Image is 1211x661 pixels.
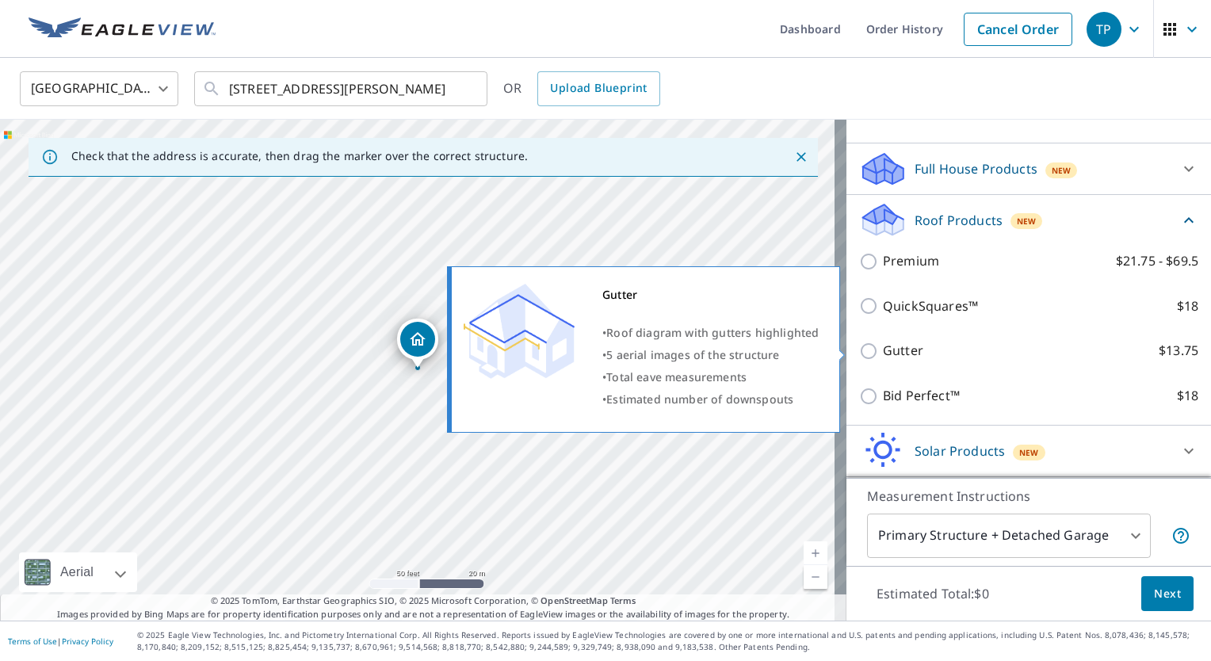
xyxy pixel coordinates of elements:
div: Gutter [602,284,819,306]
span: Your report will include the primary structure and a detached garage if one exists. [1171,526,1190,545]
a: Terms of Use [8,636,57,647]
span: New [1052,164,1072,177]
div: • [602,366,819,388]
div: Primary Structure + Detached Garage [867,514,1151,558]
p: Gutter [883,341,923,361]
img: EV Logo [29,17,216,41]
div: Roof ProductsNew [859,201,1198,239]
a: Cancel Order [964,13,1072,46]
p: © 2025 Eagle View Technologies, Inc. and Pictometry International Corp. All Rights Reserved. Repo... [137,629,1203,653]
p: QuickSquares™ [883,296,978,316]
div: • [602,322,819,344]
span: © 2025 TomTom, Earthstar Geographics SIO, © 2025 Microsoft Corporation, © [211,594,636,608]
a: Current Level 19, Zoom In [804,541,827,565]
p: $18 [1177,386,1198,406]
span: 5 aerial images of the structure [606,347,779,362]
img: Premium [464,284,575,379]
span: Upload Blueprint [550,78,647,98]
p: Solar Products [915,441,1005,460]
span: Estimated number of downspouts [606,392,793,407]
p: Check that the address is accurate, then drag the marker over the correct structure. [71,149,528,163]
a: Upload Blueprint [537,71,659,106]
p: Estimated Total: $0 [864,576,1002,611]
div: Solar ProductsNew [859,432,1198,470]
p: Measurement Instructions [867,487,1190,506]
span: Total eave measurements [606,369,747,384]
div: Dropped pin, building 1, Residential property, 6334 Ben Parks Rd Murrayville, GA 30564 [397,319,438,368]
p: | [8,636,113,646]
button: Next [1141,576,1194,612]
p: Bid Perfect™ [883,386,960,406]
div: • [602,388,819,411]
div: • [602,344,819,366]
a: Current Level 19, Zoom Out [804,565,827,589]
p: $18 [1177,296,1198,316]
p: Roof Products [915,211,1003,230]
button: Close [791,147,812,167]
div: Full House ProductsNew [859,150,1198,188]
p: Premium [883,251,939,271]
div: TP [1087,12,1121,47]
a: Privacy Policy [62,636,113,647]
p: Full House Products [915,159,1037,178]
div: OR [503,71,660,106]
span: New [1019,446,1039,459]
input: Search by address or latitude-longitude [229,67,455,111]
a: Terms [610,594,636,606]
div: [GEOGRAPHIC_DATA] [20,67,178,111]
p: $13.75 [1159,341,1198,361]
span: New [1017,215,1037,227]
a: OpenStreetMap [541,594,607,606]
span: Roof diagram with gutters highlighted [606,325,819,340]
p: $21.75 - $69.5 [1116,251,1198,271]
div: Aerial [55,552,98,592]
div: Aerial [19,552,137,592]
span: Next [1154,584,1181,604]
